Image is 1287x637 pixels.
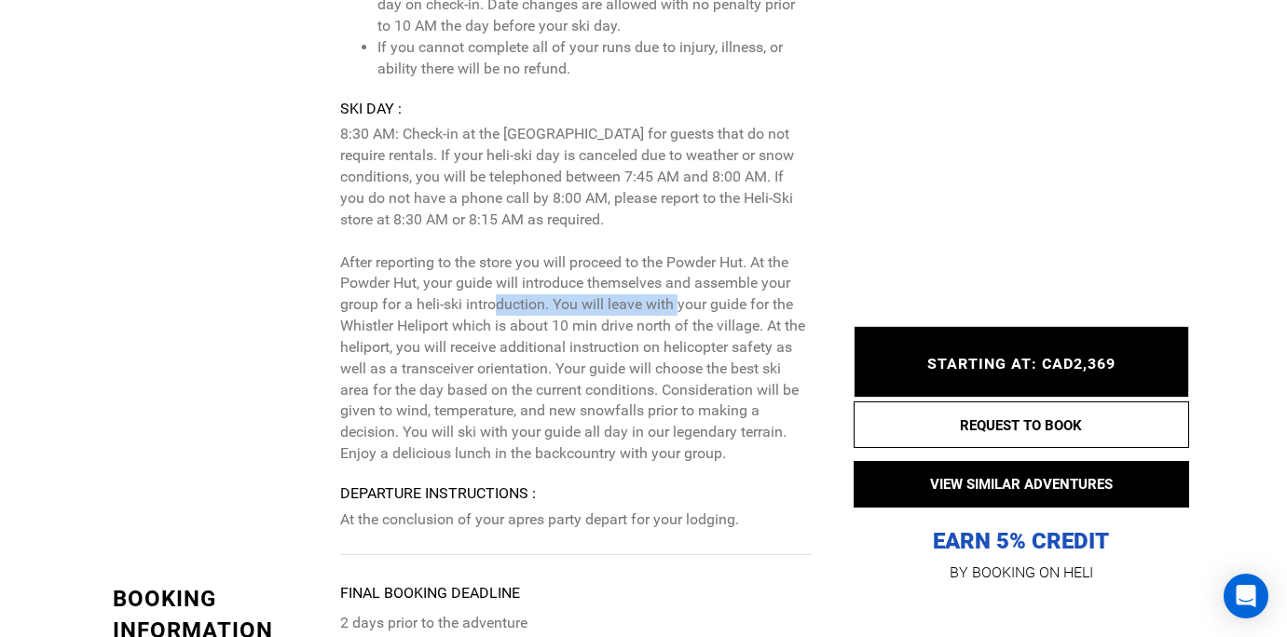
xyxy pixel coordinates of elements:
div: Ski Day : [340,99,811,120]
p: 8:30 AM: Check-in at the [GEOGRAPHIC_DATA] for guests that do not require rentals. If your heli-s... [340,124,811,465]
p: EARN 5% CREDIT [854,341,1189,556]
strong: Final booking deadline [340,584,520,602]
li: If you cannot complete all of your runs due to injury, illness, or ability there will be no refund. [377,37,811,80]
div: Open Intercom Messenger [1224,574,1268,618]
div: Departure Instructions : [340,483,811,505]
button: VIEW SIMILAR ADVENTURES [854,461,1189,508]
span: STARTING AT: CAD2,369 [927,356,1116,373]
p: BY BOOKING ON HELI [854,560,1189,586]
p: 2 days prior to the adventure [340,613,811,634]
p: At the conclusion of your apres party depart for your lodging. [340,509,811,531]
button: REQUEST TO BOOK [854,401,1189,448]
